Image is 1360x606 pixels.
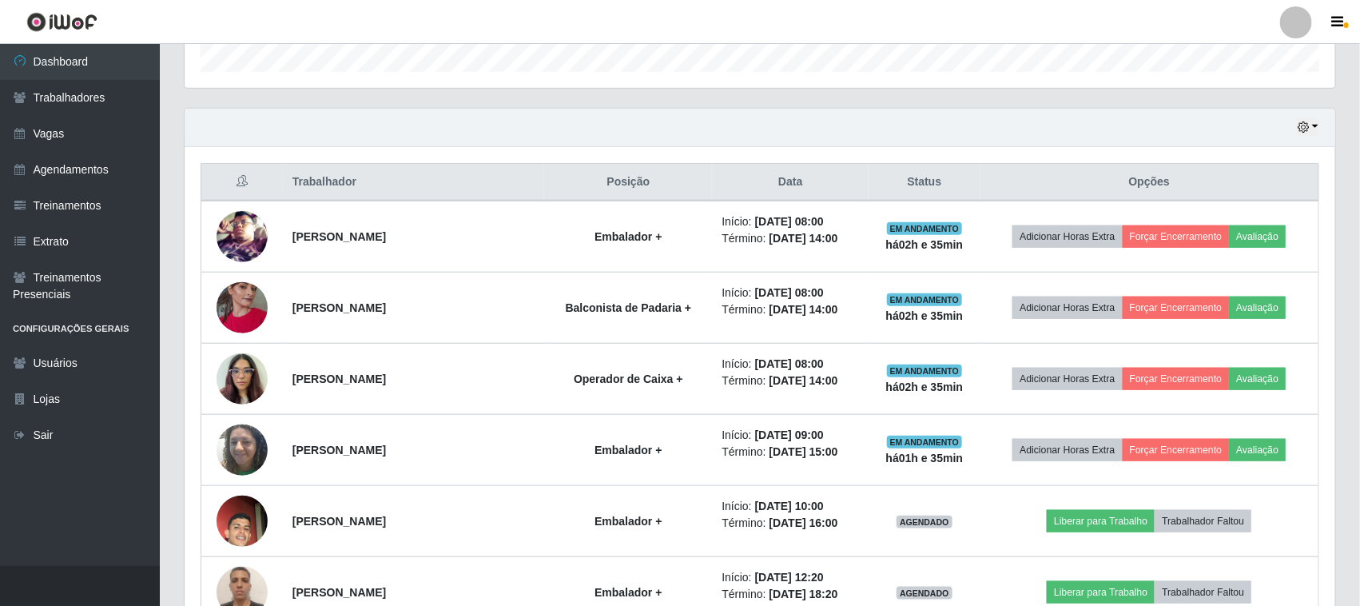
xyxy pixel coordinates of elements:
[722,498,859,515] li: Início:
[897,516,952,528] span: AGENDADO
[769,445,838,458] time: [DATE] 15:00
[887,222,963,235] span: EM ANDAMENTO
[292,230,386,243] strong: [PERSON_NAME]
[1012,368,1122,390] button: Adicionar Horas Extra
[1229,439,1286,461] button: Avaliação
[574,373,683,385] strong: Operador de Caixa +
[217,262,268,353] img: 1756285916446.jpeg
[292,515,386,528] strong: [PERSON_NAME]
[722,230,859,247] li: Término:
[595,515,662,528] strong: Embalador +
[217,345,268,413] img: 1743385442240.jpeg
[1012,439,1122,461] button: Adicionar Horas Extra
[722,569,859,586] li: Início:
[217,416,268,484] img: 1736128144098.jpeg
[722,213,859,230] li: Início:
[755,500,824,512] time: [DATE] 10:00
[887,436,963,449] span: EM ANDAMENTO
[544,164,712,201] th: Posição
[292,373,386,385] strong: [PERSON_NAME]
[283,164,544,201] th: Trabalhador
[1123,439,1230,461] button: Forçar Encerramento
[722,444,859,460] li: Término:
[1155,510,1251,532] button: Trabalhador Faltou
[566,301,692,314] strong: Balconista de Padaria +
[722,356,859,373] li: Início:
[769,232,838,245] time: [DATE] 14:00
[1229,368,1286,390] button: Avaliação
[886,309,964,322] strong: há 02 h e 35 min
[769,303,838,316] time: [DATE] 14:00
[769,516,838,529] time: [DATE] 16:00
[980,164,1319,201] th: Opções
[755,215,824,228] time: [DATE] 08:00
[886,238,964,251] strong: há 02 h e 35 min
[897,587,952,600] span: AGENDADO
[292,301,386,314] strong: [PERSON_NAME]
[1123,368,1230,390] button: Forçar Encerramento
[755,286,824,299] time: [DATE] 08:00
[1047,510,1155,532] button: Liberar para Trabalho
[292,586,386,599] strong: [PERSON_NAME]
[1123,225,1230,248] button: Forçar Encerramento
[217,476,268,567] img: 1729120016145.jpeg
[1012,225,1122,248] button: Adicionar Horas Extra
[722,515,859,532] li: Término:
[769,374,838,387] time: [DATE] 14:00
[887,293,963,306] span: EM ANDAMENTO
[712,164,869,201] th: Data
[722,285,859,301] li: Início:
[887,365,963,377] span: EM ANDAMENTO
[595,230,662,243] strong: Embalador +
[1155,581,1251,604] button: Trabalhador Faltou
[595,586,662,599] strong: Embalador +
[595,444,662,456] strong: Embalador +
[217,185,268,288] img: 1606759940192.jpeg
[26,12,97,32] img: CoreUI Logo
[769,588,838,600] time: [DATE] 18:20
[1229,297,1286,319] button: Avaliação
[1123,297,1230,319] button: Forçar Encerramento
[722,586,859,603] li: Término:
[1229,225,1286,248] button: Avaliação
[755,571,824,584] time: [DATE] 12:20
[755,357,824,370] time: [DATE] 08:00
[1012,297,1122,319] button: Adicionar Horas Extra
[722,301,859,318] li: Término:
[886,381,964,393] strong: há 02 h e 35 min
[755,429,824,441] time: [DATE] 09:00
[1047,581,1155,604] button: Liberar para Trabalho
[722,427,859,444] li: Início:
[886,452,964,464] strong: há 01 h e 35 min
[722,373,859,389] li: Término:
[292,444,386,456] strong: [PERSON_NAME]
[869,164,980,201] th: Status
